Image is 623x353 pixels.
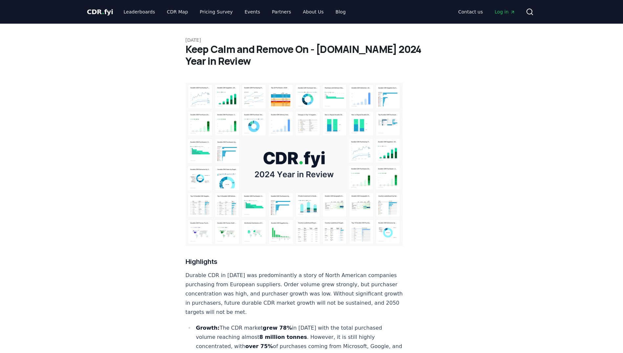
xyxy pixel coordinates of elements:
a: Blog [330,6,351,18]
strong: Growth: [196,325,220,331]
strong: 8 million tonnes [259,334,307,340]
a: About Us [298,6,329,18]
a: Leaderboards [118,6,160,18]
a: Log in [489,6,520,18]
nav: Main [453,6,520,18]
a: Pricing Survey [194,6,238,18]
h1: Keep Calm and Remove On - [DOMAIN_NAME] 2024 Year in Review [186,43,438,67]
a: CDR.fyi [87,7,113,16]
img: blog post image [186,83,403,246]
p: [DATE] [186,37,438,43]
span: CDR fyi [87,8,113,16]
a: Events [239,6,265,18]
a: CDR Map [162,6,193,18]
strong: grew 78% [263,325,292,331]
span: Log in [495,9,515,15]
h3: Highlights [186,256,403,267]
p: Durable CDR in [DATE] was predominantly a story of North American companies purchasing from Europ... [186,271,403,317]
nav: Main [118,6,351,18]
strong: over 75% [245,343,273,349]
a: Partners [267,6,296,18]
span: . [102,8,104,16]
a: Contact us [453,6,488,18]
